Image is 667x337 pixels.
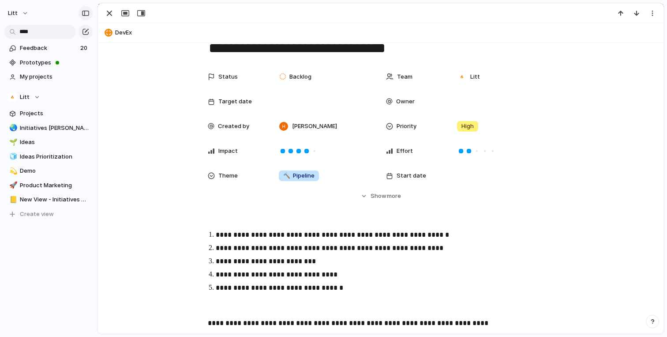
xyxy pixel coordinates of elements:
[4,6,33,20] button: Litt
[397,72,412,81] span: Team
[470,72,480,81] span: Litt
[80,44,89,53] span: 20
[20,138,90,147] span: Ideas
[20,44,78,53] span: Feedback
[9,151,15,162] div: 🧊
[218,72,238,81] span: Status
[218,147,238,155] span: Impact
[208,188,554,204] button: Showmore
[4,121,93,135] a: 🌏Initiatives [PERSON_NAME]
[461,122,474,131] span: High
[4,70,93,83] a: My projects
[371,192,386,201] span: Show
[8,138,17,147] button: 🌱
[9,166,15,176] div: 💫
[8,124,17,133] button: 🌏
[8,181,17,190] button: 🚀
[4,107,93,120] a: Projects
[283,171,315,180] span: Pipeline
[397,122,416,131] span: Priority
[397,147,413,155] span: Effort
[4,56,93,69] a: Prototypes
[218,171,238,180] span: Theme
[9,180,15,190] div: 🚀
[102,26,660,40] button: DevEx
[8,195,17,204] button: 📒
[8,167,17,175] button: 💫
[4,91,93,104] button: Litt
[20,195,90,204] span: New View - Initiatives and Goals
[20,72,90,81] span: My projects
[4,193,93,206] a: 📒New View - Initiatives and Goals
[397,171,426,180] span: Start date
[218,122,249,131] span: Created by
[20,210,54,219] span: Create view
[20,167,90,175] span: Demo
[20,181,90,190] span: Product Marketing
[20,93,30,102] span: Litt
[20,152,90,161] span: Ideas Prioritization
[9,195,15,205] div: 📒
[4,136,93,149] a: 🌱Ideas
[289,72,311,81] span: Backlog
[283,172,290,179] span: 🔨
[8,9,18,18] span: Litt
[9,123,15,133] div: 🌏
[20,109,90,118] span: Projects
[4,42,93,55] a: Feedback20
[20,58,90,67] span: Prototypes
[8,152,17,161] button: 🧊
[4,208,93,221] button: Create view
[4,164,93,178] a: 💫Demo
[4,179,93,192] a: 🚀Product Marketing
[387,192,401,201] span: more
[9,137,15,148] div: 🌱
[115,28,660,37] span: DevEx
[4,150,93,163] a: 🧊Ideas Prioritization
[20,124,90,133] span: Initiatives [PERSON_NAME]
[396,97,415,106] span: Owner
[218,97,252,106] span: Target date
[292,122,337,131] span: [PERSON_NAME]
